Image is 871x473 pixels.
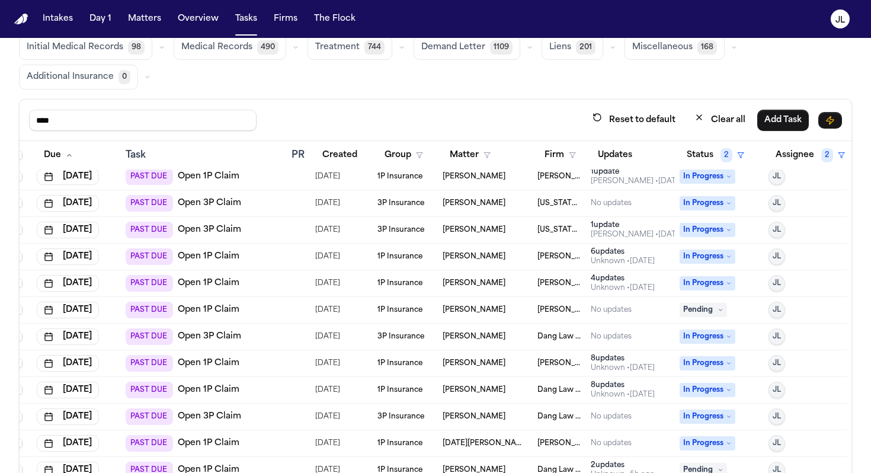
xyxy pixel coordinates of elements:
[174,35,286,60] button: Medical Records490
[19,65,138,90] button: Additional Insurance0
[173,8,223,30] button: Overview
[19,35,152,60] button: Initial Medical Records98
[27,41,123,53] span: Initial Medical Records
[364,40,385,55] span: 744
[38,8,78,30] button: Intakes
[309,8,360,30] button: The Flock
[542,35,603,60] button: Liens201
[632,41,693,53] span: Miscellaneous
[257,40,278,55] span: 490
[625,35,725,60] button: Miscellaneous168
[181,41,252,53] span: Medical Records
[421,41,485,53] span: Demand Letter
[269,8,302,30] button: Firms
[27,71,114,83] span: Additional Insurance
[585,109,683,131] button: Reset to default
[757,110,809,131] button: Add Task
[119,70,130,84] span: 0
[490,40,513,55] span: 1109
[308,35,392,60] button: Treatment744
[549,41,571,53] span: Liens
[697,40,717,55] span: 168
[687,109,752,131] button: Clear all
[818,112,842,129] button: Immediate Task
[576,40,595,55] span: 201
[14,14,28,25] a: Home
[230,8,262,30] button: Tasks
[315,41,360,53] span: Treatment
[123,8,166,30] button: Matters
[14,14,28,25] img: Finch Logo
[414,35,520,60] button: Demand Letter1109
[128,40,145,55] span: 98
[85,8,116,30] button: Day 1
